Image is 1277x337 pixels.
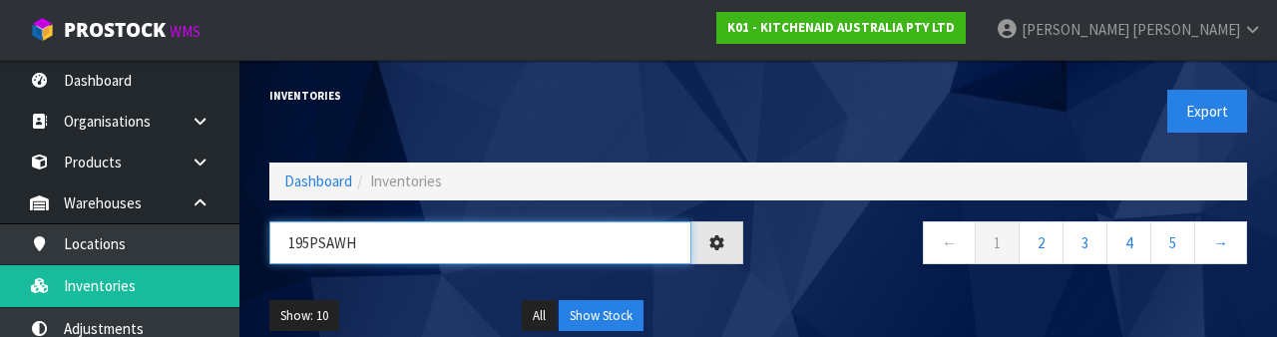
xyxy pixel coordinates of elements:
a: 5 [1150,221,1195,264]
nav: Page navigation [773,221,1247,270]
small: WMS [170,22,201,41]
a: ← [923,221,976,264]
a: → [1194,221,1247,264]
span: ProStock [64,17,166,43]
button: Show: 10 [269,300,339,332]
a: 3 [1063,221,1107,264]
img: cube-alt.png [30,17,55,42]
strong: K01 - KITCHENAID AUSTRALIA PTY LTD [727,19,955,36]
a: K01 - KITCHENAID AUSTRALIA PTY LTD [716,12,966,44]
span: [PERSON_NAME] [1132,20,1240,39]
span: [PERSON_NAME] [1022,20,1129,39]
a: 4 [1106,221,1151,264]
button: Show Stock [559,300,643,332]
input: Search inventories [269,221,691,264]
a: Dashboard [284,171,352,190]
a: 1 [975,221,1020,264]
span: Inventories [370,171,442,190]
button: All [522,300,557,332]
a: 2 [1019,221,1064,264]
h1: Inventories [269,90,743,102]
button: Export [1167,90,1247,133]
